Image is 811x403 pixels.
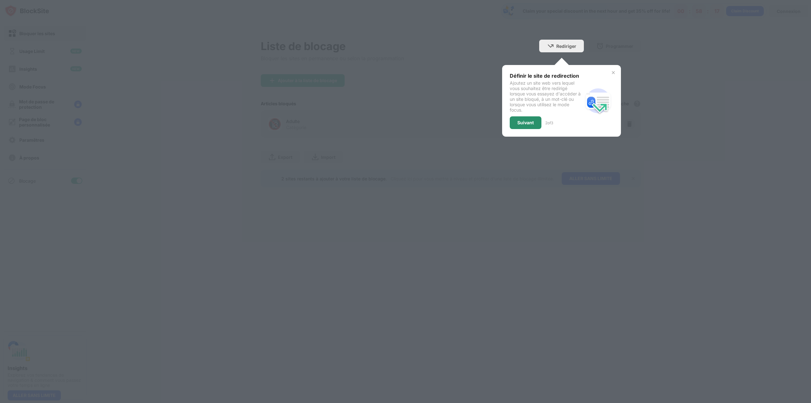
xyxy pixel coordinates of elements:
[510,80,583,113] div: Ajoutez un site web vers lequel vous souhaitez être redirigé lorsque vous essayez d'accéder à un ...
[545,120,553,125] div: 2 of 3
[611,70,616,75] img: x-button.svg
[556,43,576,49] div: Rediriger
[510,73,583,79] div: Définir le site de redirection
[517,120,534,125] div: Suivant
[583,86,613,116] img: redirect.svg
